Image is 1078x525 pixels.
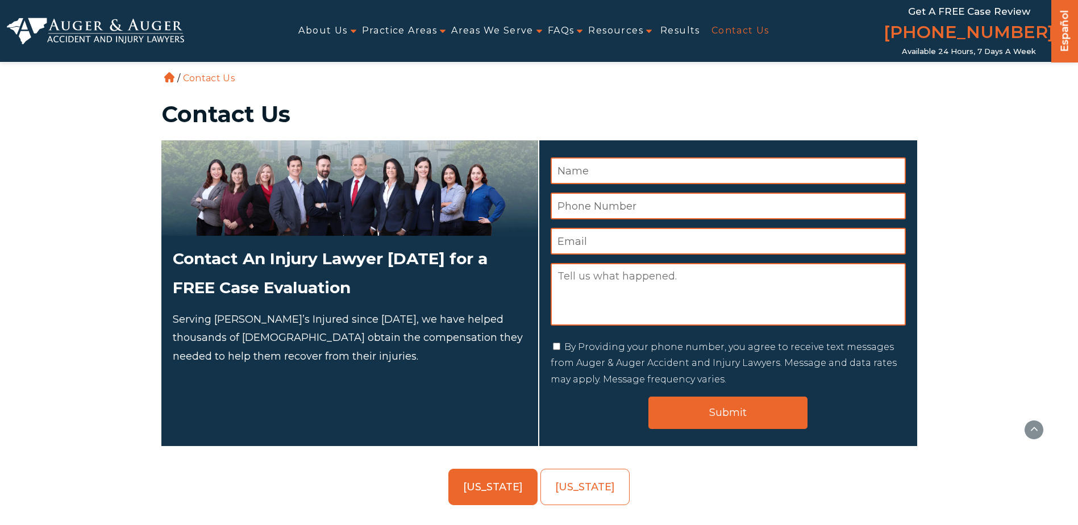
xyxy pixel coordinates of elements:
[551,228,906,255] input: Email
[161,103,917,126] h1: Contact Us
[540,469,630,505] a: [US_STATE]
[362,18,438,44] a: Practice Areas
[173,310,527,365] p: Serving [PERSON_NAME]’s Injured since [DATE], we have helped thousands of [DEMOGRAPHIC_DATA] obta...
[648,397,808,429] input: Submit
[588,18,643,44] a: Resources
[660,18,700,44] a: Results
[884,20,1054,47] a: [PHONE_NUMBER]
[711,18,769,44] a: Contact Us
[908,6,1030,17] span: Get a FREE Case Review
[180,73,238,84] li: Contact Us
[164,72,174,82] a: Home
[551,157,906,184] input: Name
[7,18,184,45] img: Auger & Auger Accident and Injury Lawyers Logo
[1024,420,1044,440] button: scroll to up
[161,140,538,236] img: Attorneys
[298,18,347,44] a: About Us
[173,244,527,302] h2: Contact An Injury Lawyer [DATE] for a FREE Case Evaluation
[551,193,906,219] input: Phone Number
[451,18,534,44] a: Areas We Serve
[551,341,897,385] label: By Providing your phone number, you agree to receive text messages from Auger & Auger Accident an...
[448,469,538,505] a: [US_STATE]
[548,18,575,44] a: FAQs
[902,47,1036,56] span: Available 24 Hours, 7 Days a Week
